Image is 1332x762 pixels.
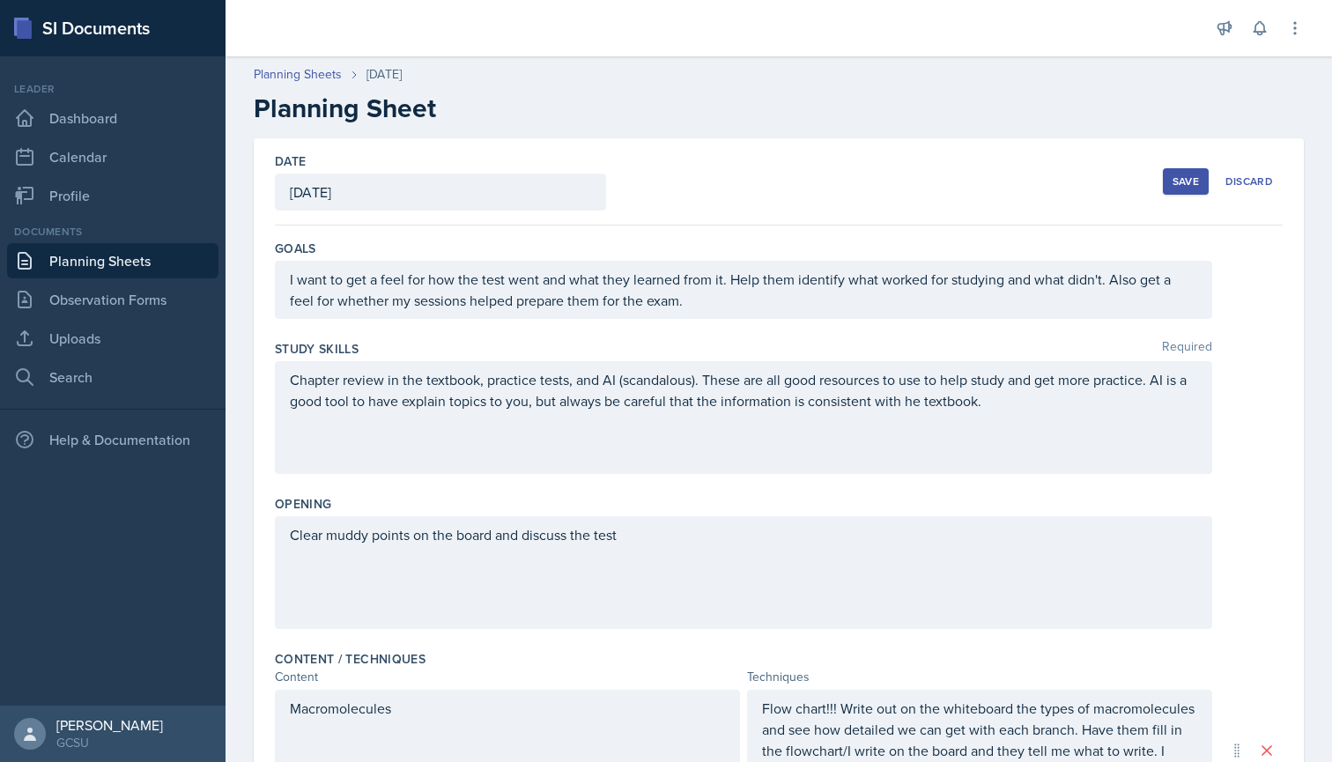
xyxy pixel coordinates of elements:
label: Content / Techniques [275,650,425,668]
a: Planning Sheets [7,243,218,278]
div: Help & Documentation [7,422,218,457]
span: Required [1162,340,1212,358]
div: [PERSON_NAME] [56,716,163,734]
button: Save [1163,168,1209,195]
a: Dashboard [7,100,218,136]
div: Leader [7,81,218,97]
a: Observation Forms [7,282,218,317]
label: Opening [275,495,331,513]
label: Goals [275,240,316,257]
a: Calendar [7,139,218,174]
div: [DATE] [366,65,402,84]
label: Study Skills [275,340,359,358]
div: Techniques [747,668,1212,686]
a: Search [7,359,218,395]
p: Clear muddy points on the board and discuss the test [290,524,1197,545]
label: Date [275,152,306,170]
p: I want to get a feel for how the test went and what they learned from it. Help them identify what... [290,269,1197,311]
div: Documents [7,224,218,240]
a: Uploads [7,321,218,356]
div: Content [275,668,740,686]
a: Profile [7,178,218,213]
div: Discard [1225,174,1273,189]
div: Save [1173,174,1199,189]
p: Chapter review in the textbook, practice tests, and AI (scandalous). These are all good resources... [290,369,1197,411]
p: Macromolecules [290,698,725,719]
div: GCSU [56,734,163,751]
button: Discard [1216,168,1283,195]
h2: Planning Sheet [254,92,1304,124]
a: Planning Sheets [254,65,342,84]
